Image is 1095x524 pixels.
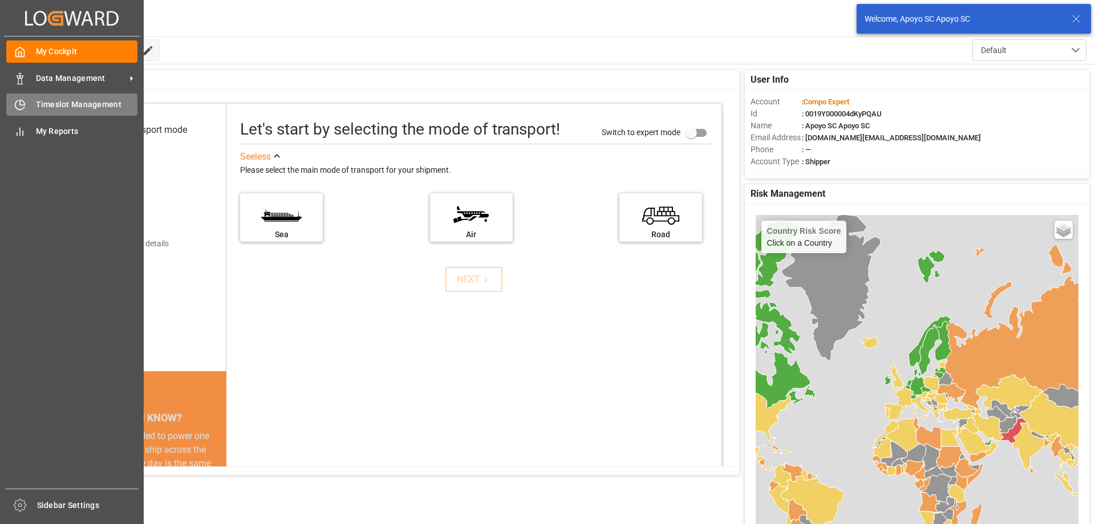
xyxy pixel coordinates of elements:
[36,72,126,84] span: Data Management
[751,132,802,144] span: Email Address
[1055,221,1073,239] a: Layers
[751,144,802,156] span: Phone
[246,229,317,241] div: Sea
[802,109,882,118] span: : 0019Y000004dKyPQAU
[37,499,139,511] span: Sidebar Settings
[602,127,680,136] span: Switch to expert mode
[751,187,825,201] span: Risk Management
[62,405,226,429] div: DID YOU KNOW?
[36,125,138,137] span: My Reports
[6,94,137,116] a: Timeslot Management
[802,145,811,154] span: : —
[457,273,492,286] div: NEXT
[6,40,137,63] a: My Cockpit
[36,99,138,111] span: Timeslot Management
[751,120,802,132] span: Name
[981,44,1007,56] span: Default
[751,108,802,120] span: Id
[240,150,271,164] div: See less
[6,120,137,142] a: My Reports
[802,157,830,166] span: : Shipper
[767,226,841,247] div: Click on a Country
[802,98,849,106] span: :
[802,133,981,142] span: : [DOMAIN_NAME][EMAIL_ADDRESS][DOMAIN_NAME]
[972,39,1086,61] button: open menu
[767,226,841,235] h4: Country Risk Score
[751,156,802,168] span: Account Type
[625,229,696,241] div: Road
[436,229,507,241] div: Air
[751,96,802,108] span: Account
[445,267,502,292] button: NEXT
[36,46,138,58] span: My Cockpit
[751,73,789,87] span: User Info
[75,429,213,511] div: The energy needed to power one large container ship across the ocean in a single day is the same ...
[802,121,870,130] span: : Apoyo SC Apoyo SC
[240,117,560,141] div: Let's start by selecting the mode of transport!
[240,164,713,177] div: Please select the main mode of transport for your shipment.
[865,13,1061,25] div: Welcome, Apoyo SC Apoyo SC
[804,98,849,106] span: Compo Expert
